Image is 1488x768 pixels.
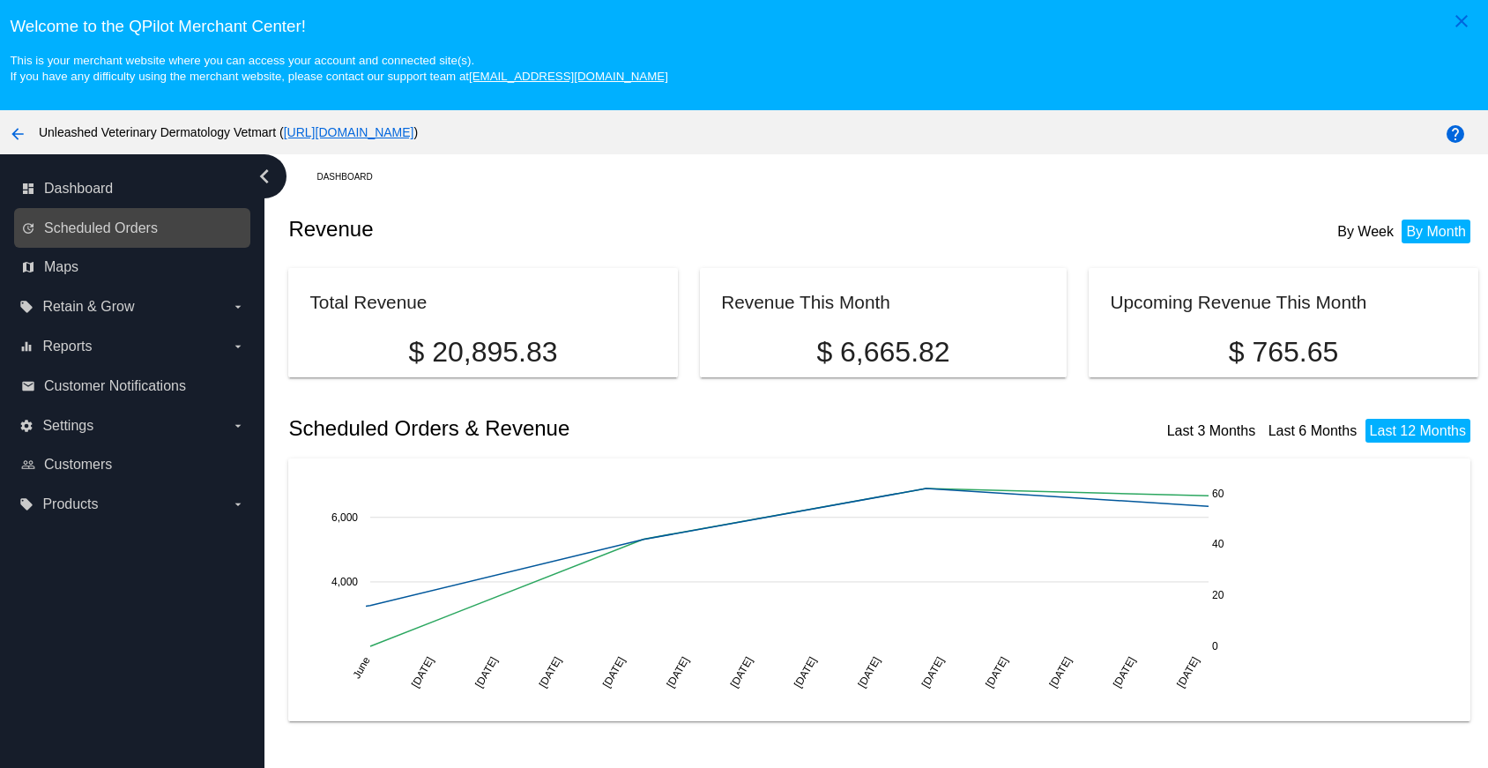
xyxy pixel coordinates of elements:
span: Dashboard [44,181,113,197]
i: local_offer [19,497,33,511]
a: map Maps [21,253,245,281]
span: Unleashed Veterinary Dermatology Vetmart ( ) [39,125,418,139]
span: Reports [42,339,92,354]
text: [DATE] [856,655,883,690]
span: Customer Notifications [44,378,186,394]
i: arrow_drop_down [231,339,245,354]
h2: Upcoming Revenue This Month [1110,292,1366,312]
text: [DATE] [409,655,436,690]
i: arrow_drop_down [231,300,245,314]
li: By Month [1402,220,1470,243]
a: dashboard Dashboard [21,175,245,203]
span: Scheduled Orders [44,220,158,236]
text: [DATE] [792,655,820,690]
span: Customers [44,457,112,473]
text: [DATE] [919,655,947,690]
i: email [21,379,35,393]
a: [URL][DOMAIN_NAME] [284,125,414,139]
text: 40 [1212,538,1224,550]
text: 4,000 [331,576,358,588]
text: [DATE] [537,655,564,690]
text: [DATE] [984,655,1011,690]
a: update Scheduled Orders [21,214,245,242]
small: This is your merchant website where you can access your account and connected site(s). If you hav... [10,54,667,83]
span: Settings [42,418,93,434]
a: Last 12 Months [1370,423,1466,438]
i: dashboard [21,182,35,196]
mat-icon: arrow_back [7,123,28,145]
a: people_outline Customers [21,451,245,479]
i: arrow_drop_down [231,419,245,433]
text: [DATE] [728,655,755,690]
p: $ 765.65 [1110,336,1456,369]
span: Maps [44,259,78,275]
i: arrow_drop_down [231,497,245,511]
i: map [21,260,35,274]
i: people_outline [21,458,35,472]
text: [DATE] [1175,655,1202,690]
a: [EMAIL_ADDRESS][DOMAIN_NAME] [469,70,668,83]
text: 0 [1212,640,1218,652]
text: June [351,654,373,681]
a: Last 3 Months [1167,423,1256,438]
p: $ 6,665.82 [721,336,1045,369]
mat-icon: close [1451,11,1472,32]
h2: Scheduled Orders & Revenue [288,416,883,441]
text: 20 [1212,589,1224,601]
text: [DATE] [665,655,692,690]
text: 60 [1212,488,1224,500]
i: chevron_left [250,162,279,190]
i: settings [19,419,33,433]
mat-icon: help [1445,123,1466,145]
h2: Revenue This Month [721,292,890,312]
span: Retain & Grow [42,299,134,315]
li: By Week [1333,220,1398,243]
span: Products [42,496,98,512]
i: local_offer [19,300,33,314]
text: 6,000 [331,511,358,524]
text: [DATE] [600,655,628,690]
i: update [21,221,35,235]
h2: Revenue [288,217,883,242]
i: equalizer [19,339,33,354]
a: email Customer Notifications [21,372,245,400]
h2: Total Revenue [309,292,427,312]
p: $ 20,895.83 [309,336,656,369]
text: [DATE] [1111,655,1138,690]
text: [DATE] [473,655,501,690]
a: Last 6 Months [1269,423,1358,438]
h3: Welcome to the QPilot Merchant Center! [10,17,1477,36]
text: [DATE] [1047,655,1075,690]
a: Dashboard [316,163,388,190]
